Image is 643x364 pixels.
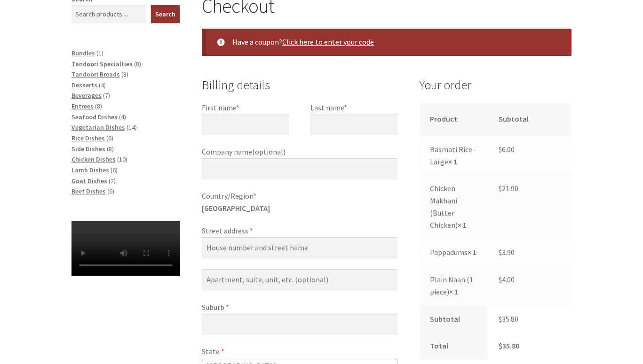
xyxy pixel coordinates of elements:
[112,166,116,174] span: 6
[136,60,139,68] span: 8
[71,134,105,142] a: Rice Dishes
[499,184,502,193] span: $
[420,76,572,103] h3: Your order
[449,287,458,296] strong: × 1
[499,248,515,257] bdi: 3.90
[202,269,397,291] input: Apartment, suite, unit, etc. (optional)
[420,136,488,176] td: Basmati Rice - Large
[98,49,102,57] span: 1
[121,113,124,121] span: 4
[499,275,502,284] span: $
[202,346,397,358] label: State
[101,81,104,89] span: 4
[202,237,397,259] input: House number and street name
[499,145,515,154] bdi: 6.00
[458,220,467,230] strong: × 1
[420,306,488,333] th: Subtotal
[109,187,112,195] span: 6
[252,147,286,156] span: (optional)
[71,70,120,78] a: Tandoori Breads
[109,145,112,153] span: 8
[310,102,397,114] label: Last name
[105,91,108,100] span: 7
[71,49,95,57] a: Bundles
[420,333,488,360] th: Total
[71,145,105,153] a: Side Dishes
[202,29,572,56] div: Have a coupon?
[202,76,397,95] h3: Billing details
[71,91,102,100] a: Beverages
[202,146,397,158] label: Company name
[499,341,502,350] span: $
[108,134,111,142] span: 6
[499,184,518,193] bdi: 21.90
[420,266,488,306] td: Plain Naan (1 piece)
[448,157,457,166] strong: × 1
[499,341,519,350] bdi: 35.80
[71,102,94,110] a: Entrees
[420,103,488,136] th: Product
[420,239,488,266] td: Pappadums
[151,5,180,23] button: Search
[499,145,502,154] span: $
[71,113,118,121] a: Seafood Dishes
[202,102,289,114] label: First name
[119,155,126,163] span: 10
[71,155,116,163] a: Chicken Dishes
[202,225,397,237] label: Street address
[71,81,97,89] a: Desserts
[420,175,488,239] td: Chicken Makhani (Butter Chicken)
[71,177,107,185] a: Goat Dishes
[111,177,114,185] span: 2
[97,102,100,110] span: 8
[71,187,106,195] a: Beef Dishes
[202,302,397,314] label: Suburb
[123,70,127,78] span: 8
[71,60,133,68] a: Tandoori Specialties
[128,123,135,132] span: 14
[71,166,109,174] a: Lamb Dishes
[202,190,397,202] label: Country/Region
[202,203,270,213] strong: [GEOGRAPHIC_DATA]
[282,37,374,46] a: Enter your coupon code
[71,123,125,132] a: Vegetarian Dishes
[499,275,515,284] bdi: 4.00
[499,314,502,324] span: $
[488,103,572,136] th: Subtotal
[71,5,146,23] input: Search products…
[468,248,476,257] strong: × 1
[499,314,518,324] bdi: 35.80
[499,248,502,257] span: $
